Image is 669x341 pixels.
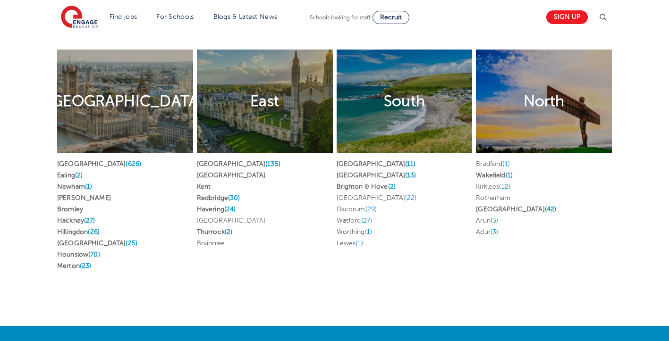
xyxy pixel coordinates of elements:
[250,91,279,111] h2: East
[380,14,402,21] span: Recruit
[373,11,409,24] a: Recruit
[310,14,371,21] span: Schools looking for staff
[545,206,557,213] span: (42)
[499,183,510,190] span: (12)
[61,6,98,29] img: Engage Education
[405,172,416,179] span: (13)
[197,206,236,213] a: Havering(24)
[337,172,416,179] a: [GEOGRAPHIC_DATA](13)
[361,217,373,224] span: (27)
[197,238,333,249] li: Braintree
[197,215,333,226] li: [GEOGRAPHIC_DATA]
[476,181,612,192] li: Kirklees
[476,206,556,213] a: [GEOGRAPHIC_DATA](42)
[405,160,416,167] span: (11)
[47,91,203,111] h2: [GEOGRAPHIC_DATA]
[57,217,95,224] a: Hackney(27)
[110,13,137,20] a: Find jobs
[75,172,83,179] span: (2)
[57,240,137,247] a: [GEOGRAPHIC_DATA](25)
[356,240,363,247] span: (1)
[57,172,83,179] a: Ealing(2)
[337,192,473,204] li: [GEOGRAPHIC_DATA]
[405,194,417,201] span: (22)
[57,194,111,201] a: [PERSON_NAME]
[197,160,280,167] a: [GEOGRAPHIC_DATA](135)
[502,160,509,167] span: (1)
[85,183,92,190] span: (1)
[88,251,100,258] span: (70)
[491,228,498,235] span: (3)
[337,160,416,167] a: [GEOGRAPHIC_DATA](11)
[57,228,100,235] a: Hillingdon(26)
[126,240,137,247] span: (25)
[88,228,100,235] span: (26)
[506,172,513,179] span: (1)
[476,172,513,179] a: Wakefield(1)
[476,158,612,170] li: Bradford
[197,228,233,235] a: Thurrock(2)
[476,215,612,226] li: Arun
[57,262,91,269] a: Merton(23)
[156,13,194,20] a: For Schools
[524,91,565,111] h2: North
[384,91,425,111] h2: South
[228,194,240,201] span: (30)
[57,251,100,258] a: Hounslow(70)
[80,262,92,269] span: (23)
[365,228,372,235] span: (1)
[197,183,211,190] a: Kent
[197,172,265,179] a: [GEOGRAPHIC_DATA]
[388,183,396,190] span: (2)
[337,226,473,238] li: Worthing
[337,215,473,226] li: Watford
[337,183,396,190] a: Brighton & Hove(2)
[365,206,377,213] span: (29)
[337,204,473,215] li: Dacorum
[224,206,236,213] span: (24)
[225,228,232,235] span: (2)
[197,194,240,201] a: Redbridge(30)
[337,238,473,249] li: Lewes
[213,13,278,20] a: Blogs & Latest News
[476,192,612,204] li: Rotherham
[57,206,83,213] a: Bromley
[265,160,280,167] span: (135)
[84,217,95,224] span: (27)
[57,183,92,190] a: Newham(1)
[126,160,141,167] span: (626)
[57,160,141,167] a: [GEOGRAPHIC_DATA](626)
[546,10,588,24] a: Sign up
[491,217,498,224] span: (3)
[476,226,612,238] li: Adur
